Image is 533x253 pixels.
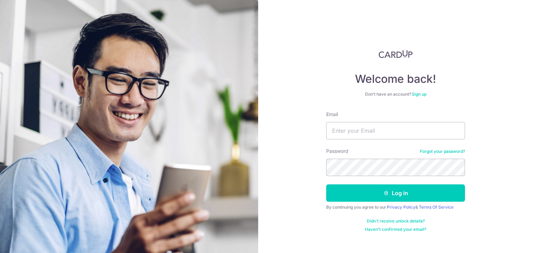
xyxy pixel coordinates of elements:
[326,111,338,118] label: Email
[326,91,465,97] div: Don’t have an account?
[419,204,454,210] a: Terms Of Service
[367,218,425,224] a: Didn't receive unlock details?
[365,227,426,232] a: Haven't confirmed your email?
[326,148,348,155] label: Password
[326,184,465,202] button: Log in
[379,50,413,58] img: CardUp Logo
[420,149,465,154] a: Forgot your password?
[326,122,465,139] input: Enter your Email
[326,204,465,210] div: By continuing you agree to our &
[387,204,415,210] a: Privacy Policy
[326,72,465,86] h4: Welcome back!
[412,91,426,97] a: Sign up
